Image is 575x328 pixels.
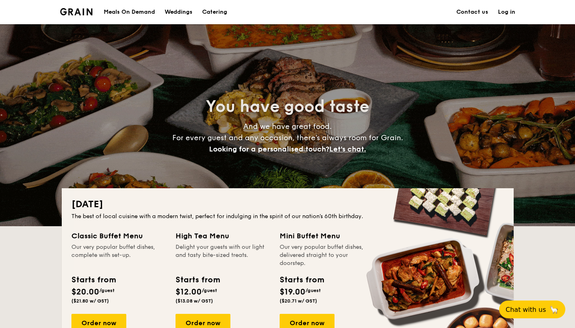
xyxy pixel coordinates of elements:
span: ($13.08 w/ GST) [176,298,213,304]
span: Looking for a personalised touch? [209,145,329,153]
h2: [DATE] [71,198,504,211]
span: $19.00 [280,287,305,297]
span: $12.00 [176,287,202,297]
div: High Tea Menu [176,230,270,242]
span: Let's chat. [329,145,366,153]
span: You have good taste [206,97,369,116]
span: 🦙 [549,305,559,314]
button: Chat with us🦙 [499,301,565,318]
div: Delight your guests with our light and tasty bite-sized treats. [176,243,270,267]
div: Starts from [71,274,115,286]
img: Grain [60,8,93,15]
div: Starts from [280,274,324,286]
span: ($20.71 w/ GST) [280,298,317,304]
span: And we have great food. For every guest and any occasion, there’s always room for Grain. [172,122,403,153]
div: Mini Buffet Menu [280,230,374,242]
span: /guest [202,288,217,293]
div: Our very popular buffet dishes, complete with set-up. [71,243,166,267]
span: /guest [99,288,115,293]
a: Logotype [60,8,93,15]
span: $20.00 [71,287,99,297]
span: Chat with us [506,306,546,313]
div: Our very popular buffet dishes, delivered straight to your doorstep. [280,243,374,267]
div: Classic Buffet Menu [71,230,166,242]
span: /guest [305,288,321,293]
div: The best of local cuisine with a modern twist, perfect for indulging in the spirit of our nation’... [71,212,504,221]
span: ($21.80 w/ GST) [71,298,109,304]
div: Starts from [176,274,220,286]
